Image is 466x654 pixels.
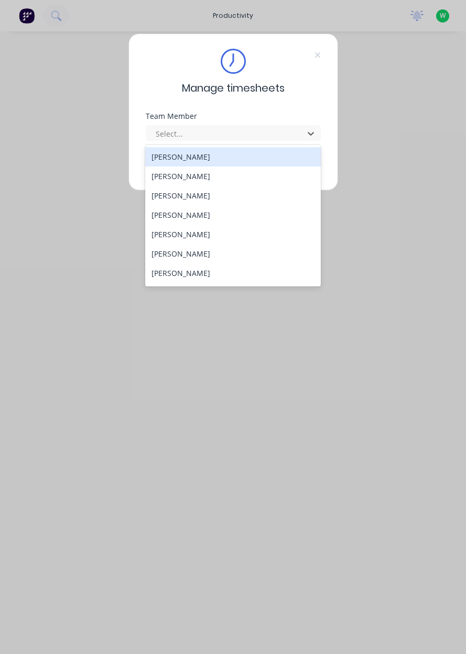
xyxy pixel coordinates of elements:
[145,225,321,244] div: [PERSON_NAME]
[145,283,321,302] div: [PERSON_NAME]
[145,147,321,167] div: [PERSON_NAME]
[145,205,321,225] div: [PERSON_NAME]
[146,113,321,120] div: Team Member
[145,186,321,205] div: [PERSON_NAME]
[145,167,321,186] div: [PERSON_NAME]
[182,80,285,96] span: Manage timesheets
[145,263,321,283] div: [PERSON_NAME]
[145,244,321,263] div: [PERSON_NAME]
